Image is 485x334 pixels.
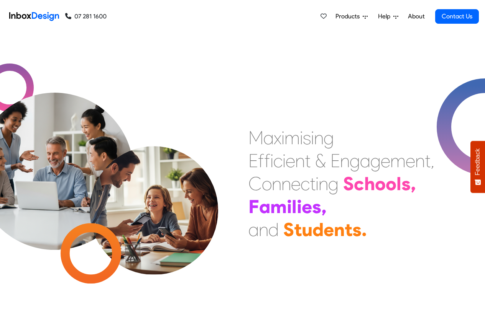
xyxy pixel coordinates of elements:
div: C [248,172,262,195]
div: g [370,149,381,172]
div: F [248,195,259,218]
div: , [431,149,434,172]
div: n [415,149,425,172]
div: o [375,172,386,195]
div: t [345,218,352,241]
div: u [302,218,312,241]
button: Feedback - Show survey [470,141,485,193]
div: i [283,149,286,172]
div: n [272,172,281,195]
div: , [411,172,416,195]
div: a [263,126,274,149]
div: t [310,172,316,195]
div: n [281,172,291,195]
div: n [340,149,350,172]
div: i [270,149,273,172]
div: i [311,126,314,149]
div: a [248,218,259,241]
div: c [301,172,310,195]
div: S [283,218,294,241]
div: d [312,218,324,241]
div: d [268,218,279,241]
div: f [264,149,270,172]
div: e [302,195,312,218]
span: Products [335,12,363,21]
div: Maximising Efficient & Engagement, Connecting Schools, Families, and Students. [248,126,434,241]
div: i [300,126,303,149]
div: M [248,126,263,149]
div: g [328,172,339,195]
div: n [295,149,305,172]
div: e [381,149,390,172]
div: e [406,149,415,172]
div: n [314,126,324,149]
div: i [281,126,284,149]
div: t [425,149,431,172]
div: n [319,172,328,195]
div: s [401,172,411,195]
div: l [396,172,401,195]
span: Help [378,12,393,21]
div: s [352,218,362,241]
div: E [248,149,258,172]
div: t [294,218,302,241]
div: m [284,126,300,149]
div: s [312,195,321,218]
a: Help [375,9,401,24]
div: i [316,172,319,195]
div: l [292,195,297,218]
div: f [258,149,264,172]
div: e [291,172,301,195]
div: g [324,126,334,149]
div: o [262,172,272,195]
a: Contact Us [435,9,479,24]
div: e [324,218,334,241]
img: parents_with_child.png [74,114,234,275]
div: . [362,218,367,241]
a: 07 281 1600 [65,12,107,21]
a: Products [332,9,371,24]
div: i [297,195,302,218]
div: c [354,172,364,195]
div: i [287,195,292,218]
div: S [343,172,354,195]
div: , [321,195,327,218]
div: x [274,126,281,149]
div: m [390,149,406,172]
div: E [330,149,340,172]
div: & [315,149,326,172]
div: o [386,172,396,195]
div: m [270,195,287,218]
div: a [360,149,370,172]
div: g [350,149,360,172]
div: s [303,126,311,149]
span: Feedback [474,148,481,175]
div: a [259,195,270,218]
div: n [259,218,268,241]
div: c [273,149,283,172]
div: t [305,149,311,172]
div: n [334,218,345,241]
a: About [406,9,427,24]
div: e [286,149,295,172]
div: h [364,172,375,195]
